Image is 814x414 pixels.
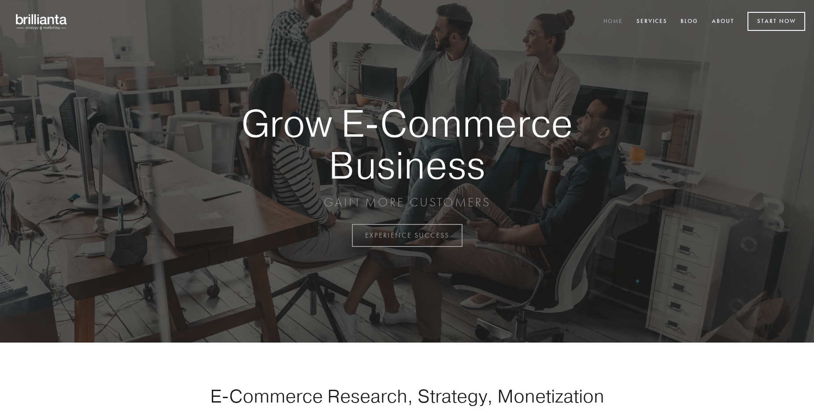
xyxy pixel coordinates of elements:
a: Blog [675,15,704,29]
a: Home [598,15,629,29]
img: brillianta - research, strategy, marketing [9,9,75,34]
a: Services [631,15,673,29]
a: Start Now [747,12,805,31]
h1: E-Commerce Research, Strategy, Monetization [182,385,632,407]
a: EXPERIENCE SUCCESS [352,224,462,247]
strong: Grow E-Commerce Business [211,102,603,186]
a: About [706,15,740,29]
p: GAIN MORE CUSTOMERS [211,194,603,210]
